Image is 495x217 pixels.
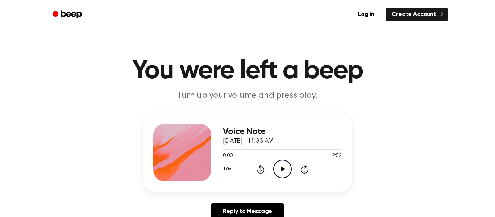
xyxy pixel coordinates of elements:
span: [DATE] · 11:33 AM [223,138,274,145]
a: Beep [47,8,88,22]
span: 0:00 [223,152,232,160]
p: Turn up your volume and press play. [108,90,387,102]
a: Log in [351,6,382,23]
h1: You were left a beep [62,58,433,84]
a: Create Account [386,8,448,21]
span: 2:52 [332,152,342,160]
h3: Voice Note [223,127,342,137]
button: 1.0x [223,163,234,175]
